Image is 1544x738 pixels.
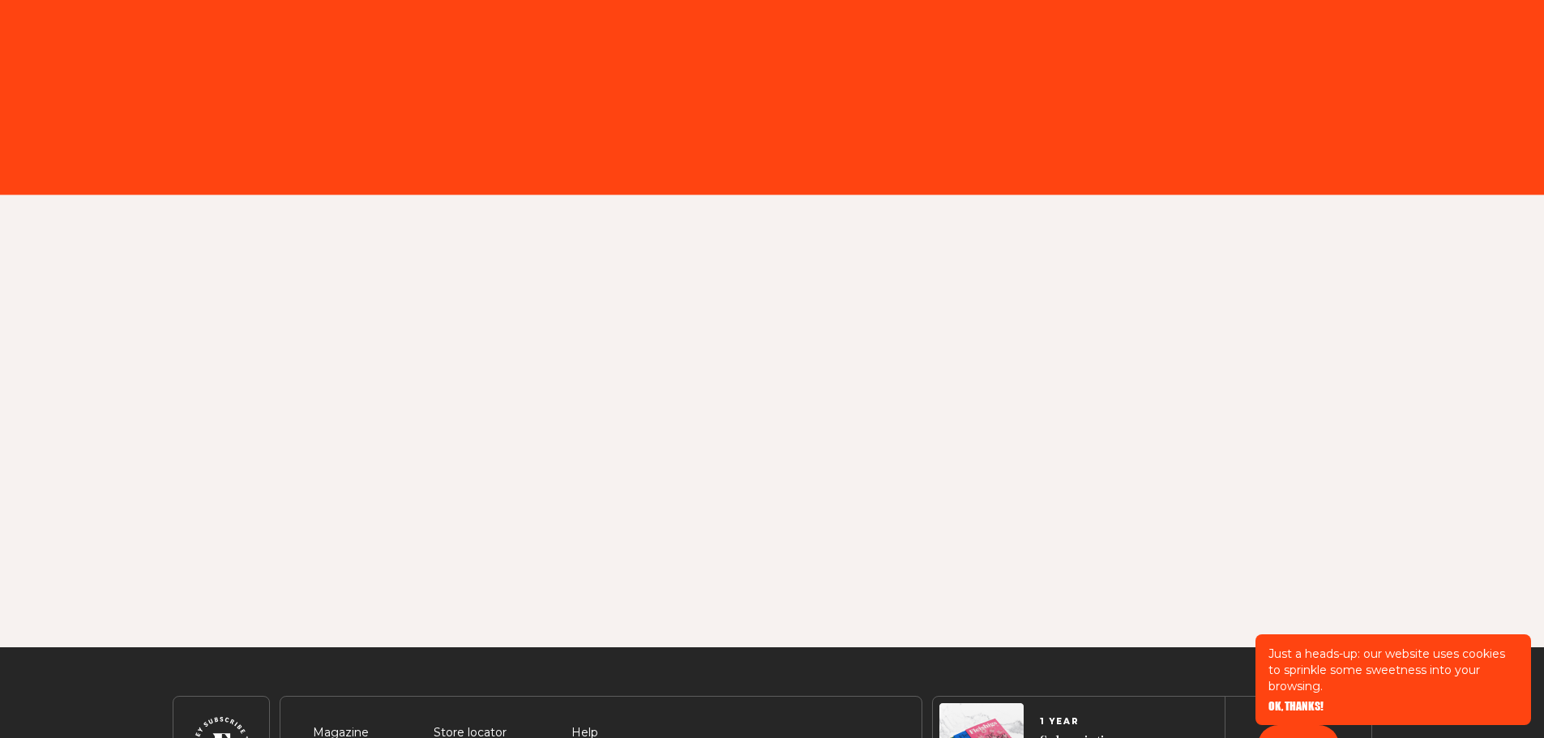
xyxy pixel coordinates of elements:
[1268,646,1518,694] p: Just a heads-up: our website uses cookies to sprinkle some sweetness into your browsing.
[1040,717,1120,727] span: 1 YEAR
[1268,701,1324,712] button: OK, THANKS!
